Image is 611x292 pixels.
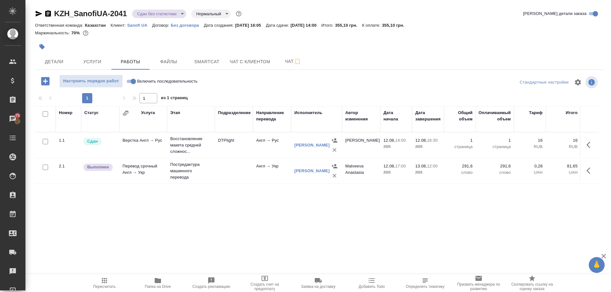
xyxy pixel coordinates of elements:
a: [PERSON_NAME] [294,143,330,147]
span: Услуги [77,58,108,66]
button: Удалить [330,171,339,180]
div: Статус [84,110,99,116]
p: UAH [517,169,543,176]
span: Настроить порядок работ [63,78,119,85]
p: страница [479,144,511,150]
span: Детали [39,58,69,66]
button: Добавить тэг [35,40,49,54]
p: 355,10 грн. [382,23,409,28]
button: Нормальный [194,11,223,17]
td: Верстка Англ → Рус [119,134,167,156]
p: RUB [549,144,578,150]
p: Восстановление макета средней сложнос... [170,136,212,155]
div: split button [518,78,570,87]
span: Работы [115,58,146,66]
p: 16:30 [427,138,438,143]
p: 12.08, [383,138,395,143]
p: [DATE] 16:05 [235,23,266,28]
p: 81,65 [549,163,578,169]
span: Чат [278,58,308,65]
div: Сдан без статистики [191,10,231,18]
p: 12.08, [383,164,395,168]
div: Тариф [529,110,543,116]
span: Посмотреть информацию [586,76,599,88]
p: Без договора [171,23,204,28]
span: Файлы [153,58,184,66]
p: 12:00 [427,164,438,168]
div: 1.1 [59,137,78,144]
div: Менеджер проверил работу исполнителя, передает ее на следующий этап [83,137,116,146]
p: К оплате: [362,23,382,28]
button: 81.65 UAH; 16.00 RUB; [81,29,90,37]
div: Дата начала [383,110,409,122]
div: Итого [566,110,578,116]
td: Англ → Рус [253,134,291,156]
p: 355,10 грн. [335,23,362,28]
p: 2025 [415,144,441,150]
p: Постредактура машинного перевода [170,161,212,180]
button: Сгруппировать [123,110,129,116]
button: Скопировать ссылку для ЯМессенджера [35,10,43,17]
div: Номер [59,110,73,116]
td: Перевод срочный Англ → Укр [119,160,167,182]
p: Маржинальность: [35,31,71,35]
div: Услуга [141,110,155,116]
button: Назначить [330,136,339,145]
p: 2025 [383,144,409,150]
p: 16 [549,137,578,144]
span: Чат с клиентом [230,58,270,66]
p: UAH [549,169,578,176]
p: Дата создания: [204,23,235,28]
td: DTPlight [215,134,253,156]
div: Оплачиваемый объем [479,110,511,122]
button: Сдан без статистики [135,11,179,17]
a: KZH_SanofiUA-2041 [54,9,127,18]
p: Итого: [321,23,335,28]
p: Дата сдачи: [266,23,290,28]
p: 14:00 [395,138,406,143]
span: Настроить таблицу [570,75,586,90]
div: Сдан без статистики [132,10,186,18]
button: Добавить работу [37,75,54,88]
span: Включить последовательность [137,78,198,85]
p: 70% [71,31,81,35]
td: [PERSON_NAME] [342,134,380,156]
button: Здесь прячутся важные кнопки [583,163,598,178]
p: 1 [447,137,473,144]
p: Сдан [87,138,98,145]
p: 2025 [415,169,441,176]
p: Ответственная команда: [35,23,85,28]
p: Sanofi UA [127,23,152,28]
p: Казахстан [85,23,111,28]
p: 1 [479,137,511,144]
span: 75 [11,112,24,119]
button: Назначить [330,161,339,171]
p: Выполнен [87,164,109,170]
span: из 1 страниц [161,94,188,103]
p: страница [447,144,473,150]
p: [DATE] 14:00 [291,23,321,28]
p: 291,6 [479,163,511,169]
div: 2.1 [59,163,78,169]
p: слово [447,169,473,176]
p: 16 [517,137,543,144]
span: Smartcat [192,58,222,66]
p: 291,6 [447,163,473,169]
button: Настроить порядок работ [59,75,123,88]
p: 17:00 [395,164,406,168]
div: Автор изменения [345,110,377,122]
td: Англ → Укр [253,160,291,182]
svg: Подписаться [294,58,301,65]
button: Скопировать ссылку [44,10,52,17]
div: Дата завершения [415,110,441,122]
div: Направление перевода [256,110,288,122]
p: слово [479,169,511,176]
a: 75 [2,111,24,127]
a: Без договора [171,22,204,28]
div: Общий объем [447,110,473,122]
p: 0,28 [517,163,543,169]
button: Здесь прячутся важные кнопки [583,137,598,153]
button: Удалить [330,145,339,155]
p: 13.08, [415,164,427,168]
button: 🙏 [589,257,605,273]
